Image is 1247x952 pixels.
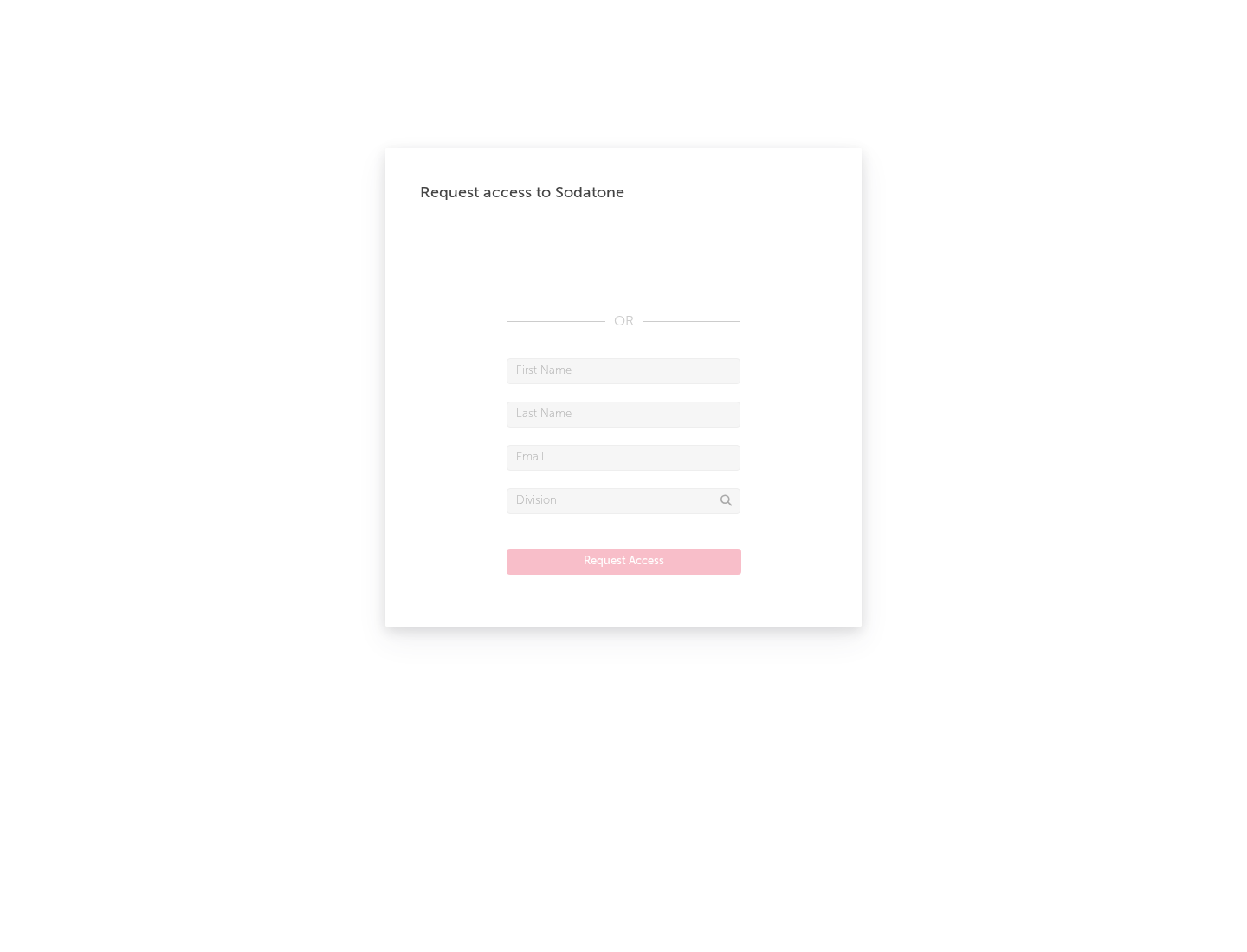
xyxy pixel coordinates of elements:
input: Division [507,488,740,514]
div: OR [507,312,740,332]
input: First Name [507,358,740,384]
button: Request Access [507,549,741,575]
input: Last Name [507,402,740,428]
div: Request access to Sodatone [420,183,827,203]
input: Email [507,445,740,471]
